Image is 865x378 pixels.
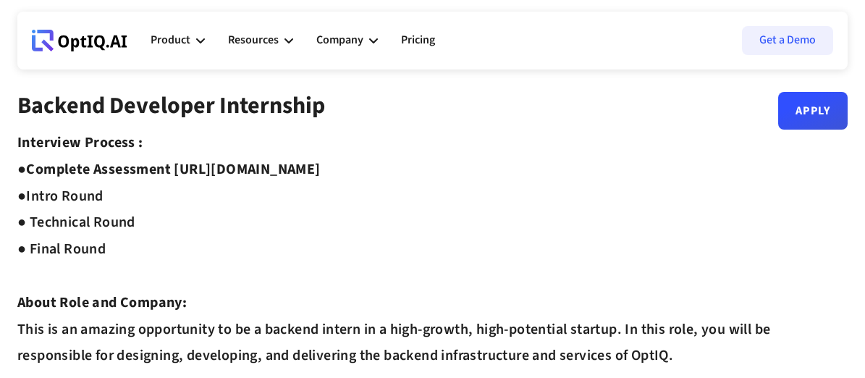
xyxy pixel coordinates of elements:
a: Webflow Homepage [32,19,127,62]
a: Pricing [401,19,435,62]
div: Product [151,30,190,50]
a: Get a Demo [742,26,833,55]
div: Company [316,19,378,62]
div: Resources [228,19,293,62]
strong: Backend Developer Internship [17,89,325,122]
div: Product [151,19,205,62]
div: Resources [228,30,279,50]
div: Company [316,30,363,50]
strong: About Role and Company: [17,293,187,313]
a: Apply [778,92,848,130]
strong: Interview Process : [17,133,143,153]
strong: Complete Assessment [URL][DOMAIN_NAME] ● [17,159,321,206]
